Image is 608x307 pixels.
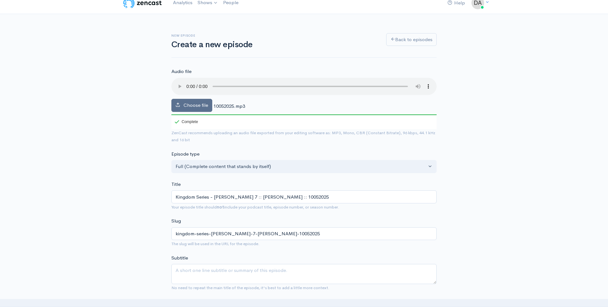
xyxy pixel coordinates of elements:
[171,285,329,290] small: No need to repeat the main title of the episode, it's best to add a little more context.
[171,241,259,246] small: The slug will be used in the URL for the episode.
[171,114,199,129] div: Complete
[171,298,227,306] label: Publication date and time
[171,217,181,225] label: Slug
[171,204,339,210] small: Your episode title should include your podcast title, episode number, or season number.
[171,181,181,188] label: Title
[171,150,199,158] label: Episode type
[171,68,191,75] label: Audio file
[171,190,437,203] input: What is the episode's title?
[171,130,435,143] small: ZenCast recommends uploading an audio file exported from your editing software as: MP3, Mono, CBR...
[171,254,188,262] label: Subtitle
[171,227,437,240] input: title-of-episode
[214,103,245,109] span: 10052025.mp3
[386,33,437,46] a: Back to episodes
[184,102,208,108] span: Choose file
[171,34,379,37] h6: New episode
[176,163,427,170] div: Full (Complete content that stands by itself)
[171,160,437,173] button: Full (Complete content that stands by itself)
[217,204,224,210] strong: not
[171,40,379,49] h1: Create a new episode
[175,120,198,124] div: Complete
